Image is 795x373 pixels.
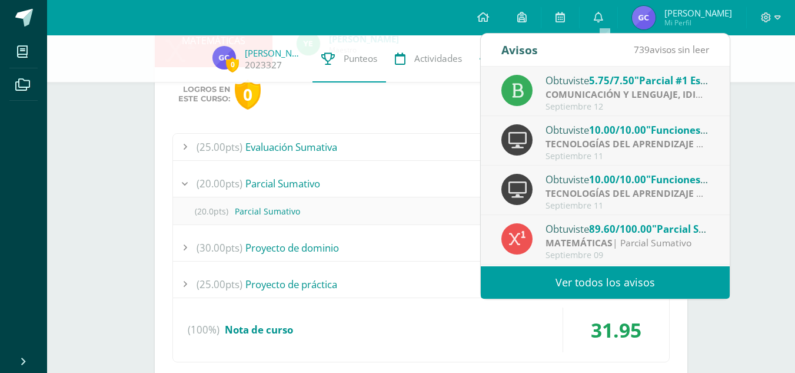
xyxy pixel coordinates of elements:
[545,236,709,250] div: | Parcial Sumativo
[197,134,242,160] span: (25.00pts)
[589,74,634,87] span: 5.75/7.50
[471,35,556,82] a: Trayectoria
[545,187,709,200] div: | Proyecto de práctica
[545,88,763,101] strong: COMUNICACIÓN Y LENGUAJE, IDIOMA ESPAÑOL
[563,308,669,352] div: 31.95
[545,171,709,187] div: Obtuviste en
[188,198,235,225] span: (20.0pts)
[501,34,538,66] div: Avisos
[545,88,709,101] div: | Evaluación Sumativa
[173,235,669,261] div: Proyecto de dominio
[386,35,471,82] a: Actividades
[235,80,261,110] div: 0
[589,222,652,236] span: 89.60/100.00
[545,250,709,260] div: Septiembre 09
[652,222,744,236] span: "Parcial Sumativo"
[634,43,650,56] span: 739
[414,52,462,65] span: Actividades
[173,170,669,197] div: Parcial Sumativo
[634,43,709,56] span: avisos sin leer
[634,74,764,87] span: "Parcial #1 Estandarizado"
[545,236,613,249] strong: MATEMÁTICAS
[481,266,730,299] a: Ver todos los avisos
[589,123,646,137] span: 10.00/10.00
[173,271,669,298] div: Proyecto de práctica
[589,173,646,186] span: 10.00/10.00
[245,59,282,71] a: 2023327
[225,323,293,336] span: Nota de curso
[188,308,219,352] span: (100%)
[664,7,732,19] span: [PERSON_NAME]
[545,151,709,161] div: Septiembre 11
[545,137,709,151] div: | Proyecto de dominio
[212,46,236,70] img: dc6ed879aac2b970dcfff356712fdce6.png
[226,57,239,72] span: 0
[197,170,242,197] span: (20.00pts)
[545,221,709,236] div: Obtuviste en
[664,18,732,28] span: Mi Perfil
[545,102,709,112] div: Septiembre 12
[545,72,709,88] div: Obtuviste en
[545,201,709,211] div: Septiembre 11
[545,137,794,150] strong: TECNOLOGÍAS DEL APRENDIZAJE Y LA COMUNICACIÓN
[173,134,669,160] div: Evaluación Sumativa
[197,271,242,298] span: (25.00pts)
[545,122,709,137] div: Obtuviste en
[632,6,656,29] img: dc6ed879aac2b970dcfff356712fdce6.png
[344,52,377,65] span: Punteos
[173,198,669,225] div: Parcial Sumativo
[245,47,304,59] a: [PERSON_NAME]
[545,187,794,200] strong: TECNOLOGÍAS DEL APRENDIZAJE Y LA COMUNICACIÓN
[178,85,230,104] span: Logros en este curso:
[197,235,242,261] span: (30.00pts)
[312,35,386,82] a: Punteos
